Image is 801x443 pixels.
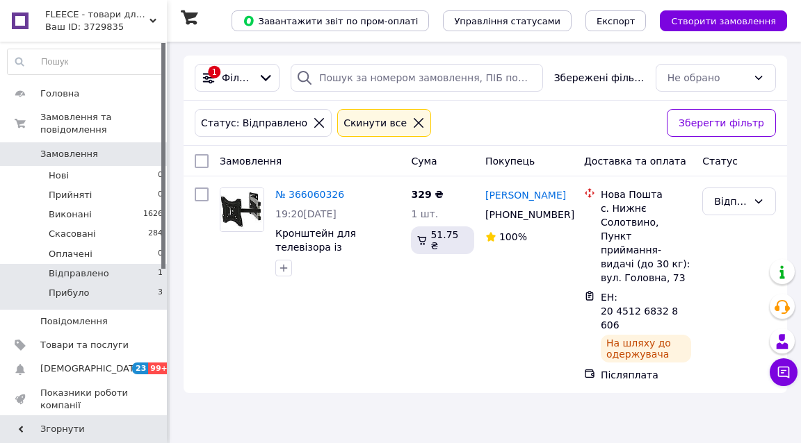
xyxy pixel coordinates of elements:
[49,228,96,240] span: Скасовані
[646,15,787,26] a: Створити замовлення
[275,208,337,219] span: 19:20[DATE]
[485,188,566,202] a: [PERSON_NAME]
[220,188,264,231] img: Фото товару
[49,267,109,280] span: Відправлено
[702,156,738,167] span: Статус
[601,368,691,382] div: Післяплата
[40,87,79,100] span: Головна
[220,156,282,167] span: Замовлення
[275,189,344,200] a: № 366060326
[49,248,92,260] span: Оплачені
[443,10,572,31] button: Управління статусами
[411,226,474,254] div: 51.75 ₴
[341,115,410,131] div: Cкинути все
[671,16,776,26] span: Створити замовлення
[601,201,691,285] div: с. Нижнє Солотвино, Пункт приймання-видачі (до 30 кг): вул. Головна, 73
[411,156,437,167] span: Cума
[148,228,163,240] span: 284
[220,187,264,232] a: Фото товару
[243,15,418,27] span: Завантажити звіт по пром-оплаті
[222,71,252,85] span: Фільтри
[40,387,129,412] span: Показники роботи компанії
[411,208,438,219] span: 1 шт.
[45,21,167,33] div: Ваш ID: 3729835
[158,267,163,280] span: 1
[275,228,391,281] a: Кронштейн для телевізора із діагоналлю 14-42 MHZ CP 302
[40,362,143,375] span: [DEMOGRAPHIC_DATA]
[679,115,764,131] span: Зберегти фільтр
[158,248,163,260] span: 0
[148,362,171,374] span: 99+
[40,148,98,160] span: Замовлення
[554,71,645,85] span: Збережені фільтри:
[8,49,163,74] input: Пошук
[45,8,149,21] span: FLEECE - товари для дому та туризму
[158,287,163,299] span: 3
[714,194,747,209] div: Відправлено
[585,10,647,31] button: Експорт
[40,315,108,328] span: Повідомлення
[291,64,543,92] input: Пошук за номером замовлення, ПІБ покупця, номером телефону, Email, номером накладної
[483,205,563,224] div: [PHONE_NUMBER]
[454,16,560,26] span: Управління статусами
[49,189,92,201] span: Прийняті
[667,70,747,85] div: Не обрано
[132,362,148,374] span: 23
[411,189,443,200] span: 329 ₴
[660,10,787,31] button: Створити замовлення
[770,358,798,386] button: Чат з покупцем
[601,335,691,362] div: На шляху до одержувача
[601,292,678,331] span: ЕН: 20 4512 6832 8606
[49,287,89,299] span: Прибуло
[158,189,163,201] span: 0
[485,156,535,167] span: Покупець
[198,115,310,131] div: Статус: Відправлено
[584,156,686,167] span: Доставка та оплата
[158,169,163,182] span: 0
[143,208,163,221] span: 1626
[499,231,527,242] span: 100%
[40,111,167,136] span: Замовлення та повідомлення
[49,169,69,182] span: Нові
[667,109,776,137] button: Зберегти фільтр
[49,208,92,221] span: Виконані
[40,339,129,351] span: Товари та послуги
[601,187,691,201] div: Нова Пошта
[597,16,636,26] span: Експорт
[232,10,429,31] button: Завантажити звіт по пром-оплаті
